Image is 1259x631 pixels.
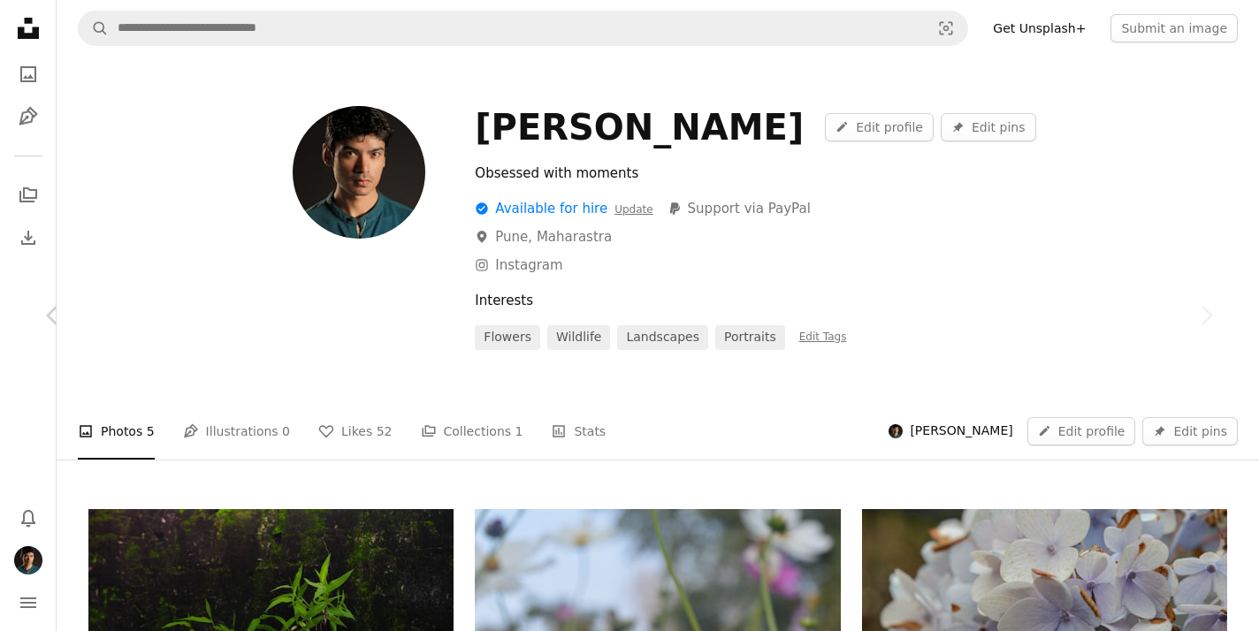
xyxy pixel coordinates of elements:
[1142,417,1238,445] button: Edit pins
[11,220,46,255] a: Download History
[617,325,708,350] a: landscapes
[377,422,393,441] span: 52
[910,422,1012,440] span: [PERSON_NAME]
[475,106,804,148] div: [PERSON_NAME]
[183,403,290,460] a: Illustrations 0
[825,113,934,141] a: Edit profile
[475,257,562,273] a: Instagram
[79,11,109,45] button: Search Unsplash
[11,585,46,620] button: Menu
[799,331,847,343] span: Edit Tags
[282,422,290,441] span: 0
[318,403,393,460] a: Likes 52
[11,57,46,92] a: Photos
[421,403,523,460] a: Collections 1
[715,325,785,350] a: Portraits
[11,178,46,213] a: Collections
[547,325,611,350] a: Wildlife
[11,543,46,578] button: Profile
[889,424,903,438] img: Avatar of user Tanishq Saini
[799,331,847,345] a: Edit Tags
[1153,231,1259,400] div: Next
[293,106,425,239] img: Avatar of user Tanishq Saini
[78,11,968,46] form: Find visuals sitewide
[515,422,523,441] span: 1
[14,546,42,574] img: Avatar of user Tanishq Saini
[475,163,1001,184] div: Obsessed with moments
[614,203,652,216] a: Update
[1027,417,1136,445] a: Edit profile
[982,14,1096,42] a: Get Unsplash+
[925,11,967,45] button: Visual search
[475,290,1227,311] div: Interests
[1110,14,1238,42] button: Submit an image
[475,198,652,219] div: Available for hire
[475,325,540,350] a: flowers
[551,403,606,460] a: Stats
[88,604,454,620] a: View the photo by Tanishq Saini
[475,229,612,245] a: Pune, Maharastra
[941,113,1036,141] button: Edit pins
[11,99,46,134] a: Illustrations
[668,198,811,219] a: Support via PayPal
[11,500,46,536] button: Notifications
